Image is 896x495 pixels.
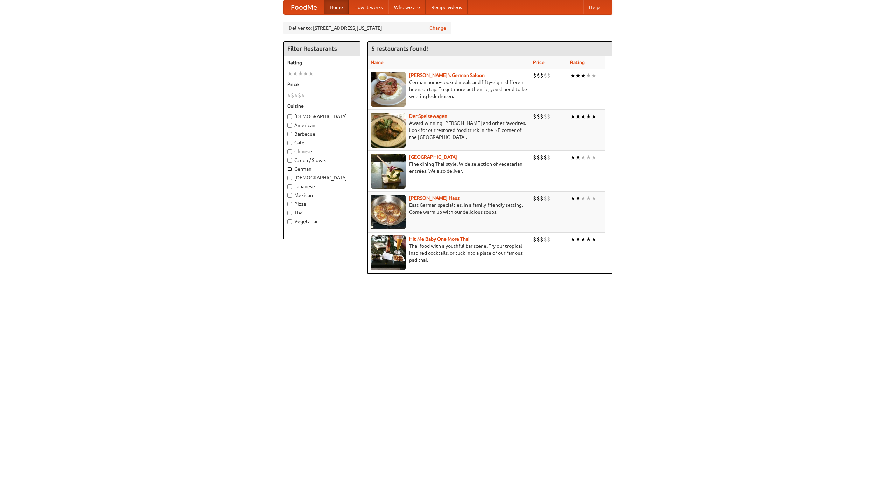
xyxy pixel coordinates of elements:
li: ★ [570,113,575,120]
a: Help [583,0,605,14]
li: $ [537,72,540,79]
img: esthers.jpg [371,72,406,107]
img: babythai.jpg [371,235,406,270]
label: [DEMOGRAPHIC_DATA] [287,174,357,181]
li: ★ [591,235,596,243]
li: ★ [581,195,586,202]
li: $ [533,113,537,120]
li: ★ [575,113,581,120]
label: Barbecue [287,130,357,137]
a: Change [429,24,446,31]
li: ★ [570,72,575,79]
li: ★ [586,72,591,79]
label: German [287,165,357,172]
label: Vegetarian [287,218,357,225]
li: $ [537,195,540,202]
label: [DEMOGRAPHIC_DATA] [287,113,357,120]
input: Thai [287,211,292,215]
li: ★ [586,113,591,120]
a: [PERSON_NAME]'s German Saloon [409,72,485,78]
li: $ [533,154,537,161]
li: $ [301,91,305,99]
li: ★ [591,154,596,161]
li: $ [547,154,551,161]
label: Czech / Slovak [287,157,357,164]
li: ★ [586,235,591,243]
li: $ [291,91,294,99]
li: ★ [303,70,308,77]
label: Chinese [287,148,357,155]
li: $ [298,91,301,99]
h5: Cuisine [287,102,357,109]
ng-pluralize: 5 restaurants found! [371,45,428,52]
label: Pizza [287,200,357,207]
img: satay.jpg [371,154,406,189]
img: kohlhaus.jpg [371,195,406,229]
input: Czech / Slovak [287,158,292,163]
li: ★ [575,154,581,161]
li: ★ [581,154,586,161]
li: $ [544,195,547,202]
li: ★ [591,72,596,79]
input: Barbecue [287,132,292,136]
li: $ [544,113,547,120]
li: ★ [575,235,581,243]
li: $ [540,72,544,79]
li: $ [547,235,551,243]
li: ★ [581,72,586,79]
a: How it works [349,0,388,14]
li: $ [537,113,540,120]
input: Cafe [287,141,292,145]
p: Fine dining Thai-style. Wide selection of vegetarian entrées. We also deliver. [371,161,527,175]
a: [GEOGRAPHIC_DATA] [409,154,457,160]
li: ★ [581,235,586,243]
a: [PERSON_NAME] Haus [409,195,460,201]
input: German [287,167,292,171]
li: $ [540,113,544,120]
div: Deliver to: [STREET_ADDRESS][US_STATE] [283,22,451,34]
li: ★ [591,195,596,202]
li: ★ [298,70,303,77]
p: German home-cooked meals and fifty-eight different beers on tap. To get more authentic, you'd nee... [371,79,527,100]
li: ★ [308,70,314,77]
li: ★ [575,195,581,202]
li: $ [540,154,544,161]
input: [DEMOGRAPHIC_DATA] [287,114,292,119]
li: ★ [586,195,591,202]
input: Japanese [287,184,292,189]
input: Pizza [287,202,292,206]
li: $ [533,72,537,79]
a: Recipe videos [426,0,468,14]
li: $ [544,154,547,161]
input: [DEMOGRAPHIC_DATA] [287,176,292,180]
li: $ [537,235,540,243]
p: Award-winning [PERSON_NAME] and other favorites. Look for our restored food truck in the NE corne... [371,120,527,141]
img: speisewagen.jpg [371,113,406,148]
li: $ [540,235,544,243]
h5: Rating [287,59,357,66]
a: Rating [570,59,585,65]
input: American [287,123,292,128]
li: $ [547,195,551,202]
a: Price [533,59,545,65]
a: Hit Me Baby One More Thai [409,236,470,242]
a: Der Speisewagen [409,113,447,119]
li: $ [544,72,547,79]
li: $ [537,154,540,161]
h4: Filter Restaurants [284,42,360,56]
li: ★ [570,154,575,161]
label: Thai [287,209,357,216]
li: $ [547,113,551,120]
a: FoodMe [284,0,324,14]
li: ★ [570,195,575,202]
label: American [287,122,357,129]
a: Name [371,59,384,65]
a: Home [324,0,349,14]
li: $ [544,235,547,243]
p: East German specialties, in a family-friendly setting. Come warm up with our delicious soups. [371,201,527,215]
li: ★ [293,70,298,77]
